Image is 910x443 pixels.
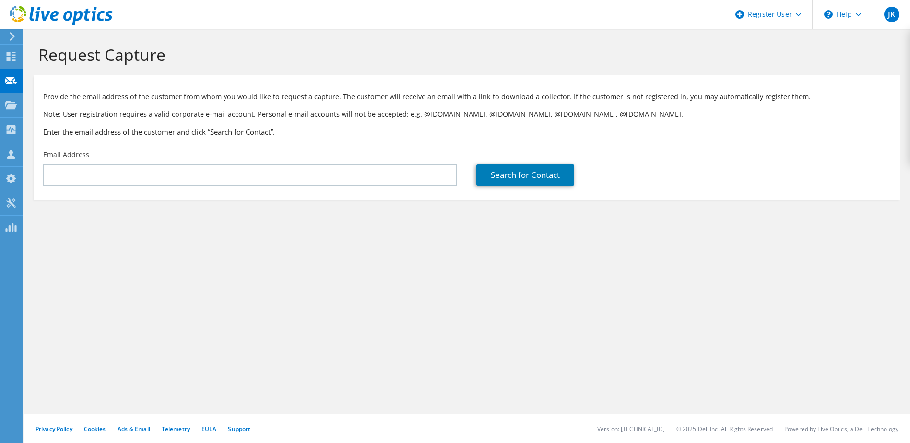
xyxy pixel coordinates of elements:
a: Privacy Policy [35,425,72,433]
a: Cookies [84,425,106,433]
a: EULA [201,425,216,433]
a: Telemetry [162,425,190,433]
h1: Request Capture [38,45,891,65]
h3: Enter the email address of the customer and click “Search for Contact”. [43,127,891,137]
label: Email Address [43,150,89,160]
a: Ads & Email [118,425,150,433]
p: Note: User registration requires a valid corporate e-mail account. Personal e-mail accounts will ... [43,109,891,119]
svg: \n [824,10,833,19]
p: Provide the email address of the customer from whom you would like to request a capture. The cust... [43,92,891,102]
a: Support [228,425,250,433]
li: © 2025 Dell Inc. All Rights Reserved [676,425,773,433]
li: Version: [TECHNICAL_ID] [597,425,665,433]
a: Search for Contact [476,164,574,186]
span: JK [884,7,899,22]
li: Powered by Live Optics, a Dell Technology [784,425,898,433]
